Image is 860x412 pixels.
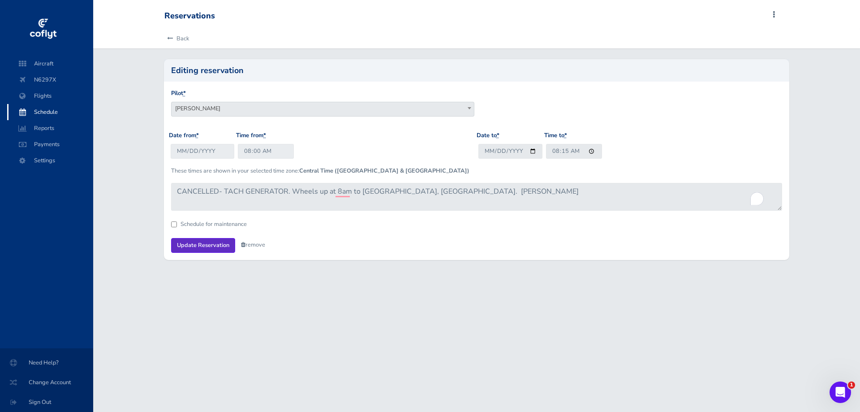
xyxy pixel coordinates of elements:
[183,89,186,97] abbr: required
[171,66,783,74] h2: Editing reservation
[830,382,851,403] iframe: Intercom live chat
[544,131,567,140] label: Time to
[16,72,84,88] span: N6297X
[172,102,474,115] span: Matthew Hartsfield
[164,29,189,48] a: Back
[16,56,84,72] span: Aircraft
[169,131,199,140] label: Date from
[16,88,84,104] span: Flights
[16,152,84,169] span: Settings
[171,166,783,175] p: These times are shown in your selected time zone:
[848,382,855,389] span: 1
[241,241,265,249] a: remove
[171,102,474,117] span: Matthew Hartsfield
[164,11,215,21] div: Reservations
[299,167,469,175] b: Central Time ([GEOGRAPHIC_DATA] & [GEOGRAPHIC_DATA])
[16,136,84,152] span: Payments
[16,120,84,136] span: Reports
[171,238,235,253] input: Update Reservation
[564,131,567,139] abbr: required
[497,131,499,139] abbr: required
[11,374,82,390] span: Change Account
[171,89,186,98] label: Pilot
[171,183,783,211] textarea: To enrich screen reader interactions, please activate Accessibility in Grammarly extension settings
[11,355,82,371] span: Need Help?
[236,131,266,140] label: Time from
[16,104,84,120] span: Schedule
[11,394,82,410] span: Sign Out
[196,131,199,139] abbr: required
[263,131,266,139] abbr: required
[28,16,58,43] img: coflyt logo
[181,221,247,227] label: Schedule for maintenance
[477,131,499,140] label: Date to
